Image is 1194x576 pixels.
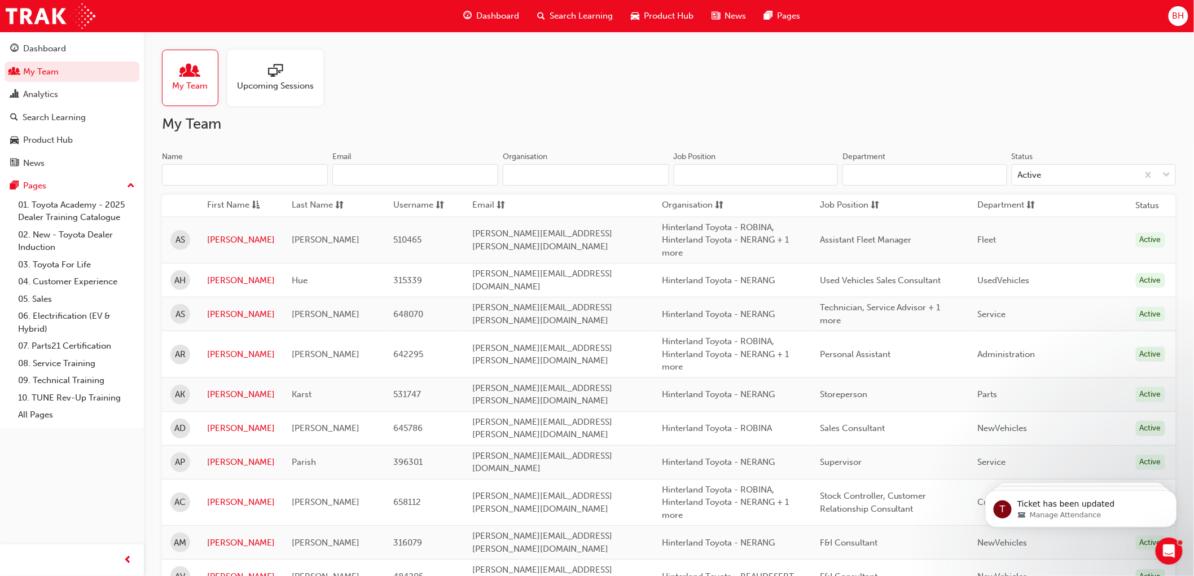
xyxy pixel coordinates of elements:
span: people-icon [183,64,197,80]
span: [PERSON_NAME] [292,497,359,507]
span: pages-icon [765,9,773,23]
span: 645786 [393,423,423,433]
span: Hinterland Toyota - ROBINA [662,423,772,433]
span: Administration [978,349,1035,359]
span: NewVehicles [978,423,1028,433]
button: DashboardMy TeamAnalyticsSearch LearningProduct HubNews [5,36,139,175]
span: UsedVehicles [978,275,1030,285]
span: Hinterland Toyota - NERANG [662,389,775,399]
span: 396301 [393,457,423,467]
span: Last Name [292,199,333,213]
span: Search Learning [550,10,613,23]
span: Hinterland Toyota - NERANG [662,309,775,319]
span: 315339 [393,275,422,285]
span: Parish [292,457,316,467]
span: Assistant Fleet Manager [820,235,912,245]
span: Stock Controller, Customer Relationship Consultant [820,491,927,514]
a: 08. Service Training [14,355,139,372]
span: News [725,10,747,23]
span: 658112 [393,497,421,507]
span: [PERSON_NAME][EMAIL_ADDRESS][PERSON_NAME][DOMAIN_NAME] [472,228,612,252]
span: search-icon [10,113,18,123]
span: sorting-icon [335,199,344,213]
div: Name [162,151,183,162]
a: 10. TUNE Rev-Up Training [14,389,139,407]
span: Username [393,199,433,213]
a: [PERSON_NAME] [207,537,275,549]
span: car-icon [631,9,640,23]
button: Emailsorting-icon [472,199,534,213]
span: sorting-icon [436,199,444,213]
span: BH [1173,10,1184,23]
span: Service [978,309,1006,319]
span: Used Vehicles Sales Consultant [820,275,941,285]
input: Job Position [674,164,839,186]
input: Name [162,164,328,186]
button: First Nameasc-icon [207,199,269,213]
button: Pages [5,175,139,196]
span: guage-icon [10,44,19,54]
span: [PERSON_NAME][EMAIL_ADDRESS][PERSON_NAME][DOMAIN_NAME] [472,302,612,326]
div: Active [1136,387,1165,402]
div: Active [1018,169,1042,182]
a: [PERSON_NAME] [207,456,275,469]
span: Product Hub [644,10,694,23]
span: chart-icon [10,90,19,100]
span: Storeperson [820,389,867,399]
a: news-iconNews [703,5,756,28]
a: 01. Toyota Academy - 2025 Dealer Training Catalogue [14,196,139,226]
span: AS [175,308,185,321]
span: car-icon [10,135,19,146]
div: Active [1136,347,1165,362]
span: news-icon [10,159,19,169]
span: [PERSON_NAME][EMAIL_ADDRESS][DOMAIN_NAME] [472,451,612,474]
div: Active [1136,455,1165,470]
button: Departmentsorting-icon [978,199,1040,213]
iframe: Intercom live chat [1156,538,1183,565]
a: [PERSON_NAME] [207,422,275,435]
a: search-iconSearch Learning [529,5,622,28]
span: people-icon [10,67,19,77]
div: Active [1136,273,1165,288]
span: sorting-icon [871,199,879,213]
span: Upcoming Sessions [237,80,314,93]
iframe: Intercom notifications message [968,467,1194,546]
span: [PERSON_NAME] [292,235,359,245]
div: Search Learning [23,111,86,124]
div: Department [842,151,885,162]
span: news-icon [712,9,721,23]
a: 07. Parts21 Certification [14,337,139,355]
span: prev-icon [124,553,133,568]
a: Product Hub [5,130,139,151]
input: Department [842,164,1007,186]
div: Active [1136,232,1165,248]
span: sorting-icon [715,199,723,213]
a: 03. Toyota For Life [14,256,139,274]
span: search-icon [538,9,546,23]
h2: My Team [162,115,1176,133]
a: 05. Sales [14,291,139,308]
a: [PERSON_NAME] [207,348,275,361]
button: Job Positionsorting-icon [820,199,882,213]
button: Last Namesorting-icon [292,199,354,213]
span: 510465 [393,235,422,245]
span: pages-icon [10,181,19,191]
span: Organisation [662,199,713,213]
span: AP [175,456,186,469]
a: [PERSON_NAME] [207,274,275,287]
a: [PERSON_NAME] [207,388,275,401]
span: AR [175,348,186,361]
span: AK [175,388,186,401]
span: sorting-icon [497,199,505,213]
a: News [5,153,139,174]
span: Fleet [978,235,997,245]
span: Technician, Service Advisor + 1 more [820,302,941,326]
button: Usernamesorting-icon [393,199,455,213]
div: Analytics [23,88,58,101]
span: Dashboard [477,10,520,23]
div: Status [1012,151,1033,162]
